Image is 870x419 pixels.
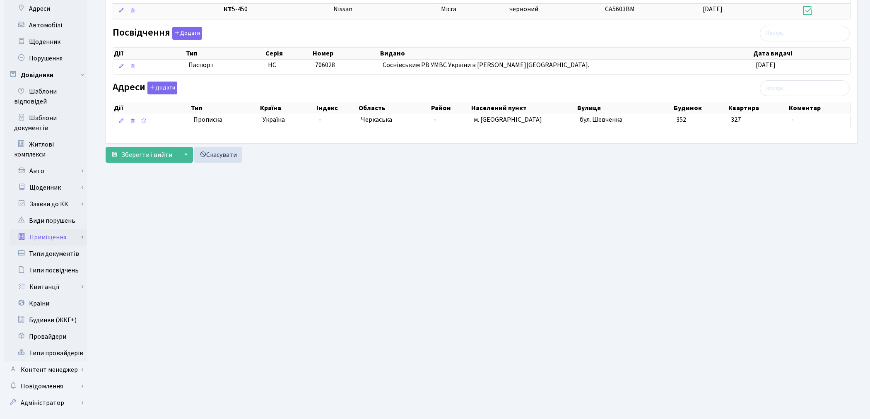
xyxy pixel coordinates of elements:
[10,163,87,179] a: Авто
[728,102,788,114] th: Квартира
[188,60,262,70] span: Паспорт
[703,5,723,14] span: [DATE]
[194,115,223,125] span: Прописка
[788,102,850,114] th: Коментар
[383,60,589,70] span: Соснівським РВ УМВС України в [PERSON_NAME][GEOGRAPHIC_DATA].
[121,150,172,159] span: Зберегти і вийти
[4,17,87,34] a: Автомобілі
[676,115,686,124] span: 352
[434,115,436,124] span: -
[4,345,87,361] a: Типи провайдерів
[4,395,87,411] a: Адміністратор
[224,5,232,14] b: КТ
[10,196,87,212] a: Заявки до КК
[474,115,542,124] span: м. [GEOGRAPHIC_DATA]
[190,102,259,114] th: Тип
[10,179,87,196] a: Щоденник
[10,279,87,295] a: Квитанції
[147,82,177,94] button: Адреси
[4,83,87,110] a: Шаблони відповідей
[4,0,87,17] a: Адреси
[319,115,321,124] span: -
[358,102,430,114] th: Область
[4,328,87,345] a: Провайдери
[113,82,177,94] label: Адреси
[145,80,177,95] a: Додати
[361,115,392,124] span: Черкаська
[265,48,311,59] th: Серія
[113,48,185,59] th: Дії
[441,5,456,14] span: Micra
[4,378,87,395] a: Повідомлення
[379,48,752,59] th: Видано
[263,115,312,125] span: Україна
[334,5,353,14] span: Nissan
[760,26,850,41] input: Пошук...
[756,60,776,70] span: [DATE]
[312,48,380,59] th: Номер
[430,102,470,114] th: Район
[10,229,87,246] a: Приміщення
[106,147,178,163] button: Зберегти і вийти
[316,102,358,114] th: Індекс
[185,48,265,59] th: Тип
[731,115,741,124] span: 327
[4,50,87,67] a: Порушення
[4,212,87,229] a: Види порушень
[509,5,538,14] span: червоний
[576,102,673,114] th: Вулиця
[4,295,87,312] a: Країни
[791,115,794,124] span: -
[605,5,635,14] span: СА5603ВМ
[4,136,87,163] a: Житлові комплекси
[4,246,87,262] a: Типи документів
[315,60,335,70] span: 706028
[580,115,623,124] span: бул. Шевченка
[673,102,728,114] th: Будинок
[268,60,277,70] span: НС
[760,80,850,96] input: Пошук...
[470,102,577,114] th: Населений пункт
[4,312,87,328] a: Будинки (ЖКГ+)
[224,5,327,14] span: 5-450
[172,27,202,40] button: Посвідчення
[259,102,316,114] th: Країна
[752,48,850,59] th: Дата видачі
[4,67,87,83] a: Довідники
[113,102,190,114] th: Дії
[194,147,242,163] a: Скасувати
[170,25,202,40] a: Додати
[4,110,87,136] a: Шаблони документів
[113,27,202,40] label: Посвідчення
[4,34,87,50] a: Щоденник
[4,361,87,378] a: Контент менеджер
[4,262,87,279] a: Типи посвідчень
